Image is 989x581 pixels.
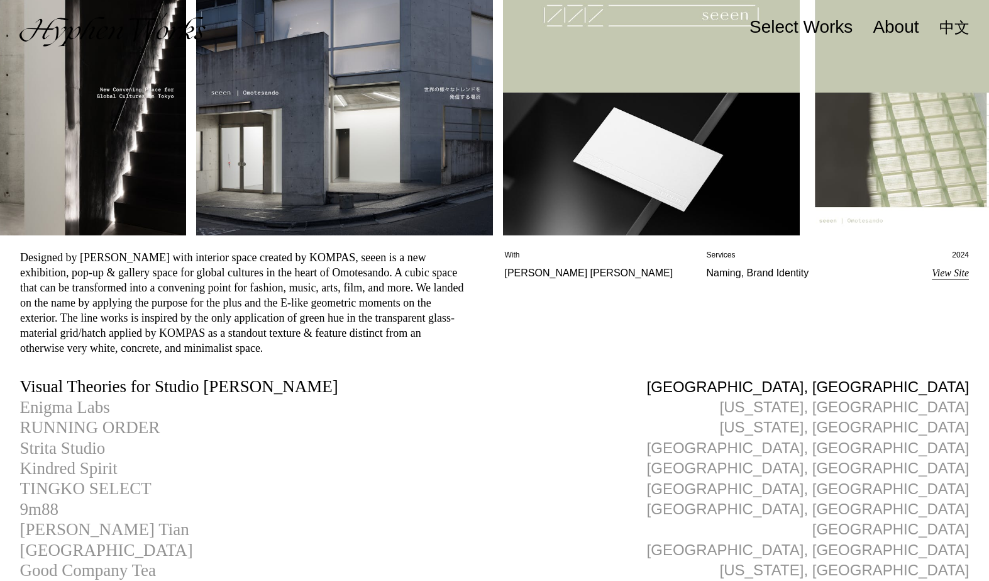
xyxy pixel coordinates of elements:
[647,540,970,560] div: [GEOGRAPHIC_DATA], [GEOGRAPHIC_DATA]
[720,397,970,417] div: [US_STATE], [GEOGRAPHIC_DATA]
[19,541,192,560] div: [GEOGRAPHIC_DATA]
[647,458,970,478] div: [GEOGRAPHIC_DATA], [GEOGRAPHIC_DATA]
[647,479,970,499] div: [GEOGRAPHIC_DATA], [GEOGRAPHIC_DATA]
[812,519,970,539] div: [GEOGRAPHIC_DATA]
[505,266,687,281] p: [PERSON_NAME] [PERSON_NAME]
[19,500,58,519] div: 9m88
[19,479,151,498] div: TINGKO SELECT
[20,251,464,354] div: Designed by [PERSON_NAME] with interior space created by KOMPAS, seeen is a new exhibition, pop-u...
[707,251,888,266] p: Services
[647,438,970,458] div: [GEOGRAPHIC_DATA], [GEOGRAPHIC_DATA]
[707,266,888,281] p: Naming, Brand Identity
[19,398,109,417] div: Enigma Labs
[19,561,156,580] div: Good Company Tea
[873,17,919,37] div: About
[19,459,117,478] div: Kindred Spirit
[19,418,160,437] div: RUNNING ORDER
[647,377,970,397] div: [GEOGRAPHIC_DATA], [GEOGRAPHIC_DATA]
[939,20,970,34] a: 中文
[749,17,853,37] div: Select Works
[873,20,919,36] a: About
[19,13,205,47] img: Hyphen Works
[720,560,970,580] div: [US_STATE], [GEOGRAPHIC_DATA]
[749,20,853,36] a: Select Works
[720,417,970,437] div: [US_STATE], [GEOGRAPHIC_DATA]
[647,499,970,519] div: [GEOGRAPHIC_DATA], [GEOGRAPHIC_DATA]
[19,439,105,458] div: Strita Studio
[19,377,338,396] div: Visual Theories for Studio [PERSON_NAME]
[932,268,969,278] a: View Site
[909,251,970,266] p: 2024
[19,520,189,539] div: [PERSON_NAME] Tian
[505,251,687,266] p: With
